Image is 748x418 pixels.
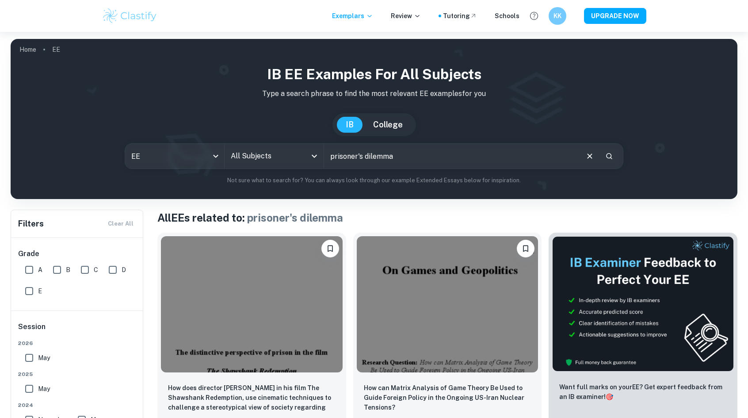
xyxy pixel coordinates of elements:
p: EE [52,45,60,54]
span: A [38,265,42,275]
h1: All EEs related to: [157,210,737,226]
button: Help and Feedback [527,8,542,23]
h1: IB EE examples for all subjects [18,64,730,85]
img: profile cover [11,39,737,199]
div: EE [125,144,224,169]
button: Search [602,149,617,164]
button: Bookmark [321,240,339,257]
input: E.g. player arrangements, enthalpy of combustion, analysis of a big city... [324,144,578,169]
button: KK [549,7,566,25]
span: E [38,286,42,296]
p: Exemplars [332,11,373,21]
h6: KK [553,11,563,21]
img: English A (Lang & Lit) EE example thumbnail: How does director Frank Darabont in his [161,236,343,372]
span: 2024 [18,401,137,409]
a: Schools [495,11,519,21]
img: Thumbnail [552,236,734,372]
h6: Filters [18,218,44,230]
button: UPGRADE NOW [584,8,646,24]
button: Bookmark [517,240,534,257]
span: May [38,384,50,394]
p: How does director Frank Darabont in his film The Shawshank Redemption, use cinematic techniques t... [168,383,336,413]
button: College [364,117,412,133]
h6: Session [18,322,137,339]
p: How can Matrix Analysis of Game Theory Be Used to Guide Foreign Policy in the Ongoing US-Iran Nuc... [364,383,531,412]
a: Tutoring [443,11,477,21]
span: 2025 [18,370,137,378]
p: Not sure what to search for? You can always look through our example Extended Essays below for in... [18,176,730,185]
img: Clastify logo [102,7,158,25]
img: Maths EE example thumbnail: How can Matrix Analysis of Game Theory B [357,236,538,372]
span: prisoner's dilemma [247,211,343,224]
a: Home [19,43,36,56]
span: 2026 [18,339,137,347]
p: Want full marks on your EE ? Get expert feedback from an IB examiner! [559,382,727,402]
button: IB [337,117,363,133]
button: Open [308,150,321,162]
h6: Grade [18,249,137,259]
p: Review [391,11,421,21]
p: Type a search phrase to find the most relevant EE examples for you [18,88,730,99]
span: D [122,265,126,275]
span: C [94,265,98,275]
span: 🎯 [606,393,613,400]
button: Clear [581,148,598,165]
span: B [66,265,70,275]
span: May [38,353,50,363]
